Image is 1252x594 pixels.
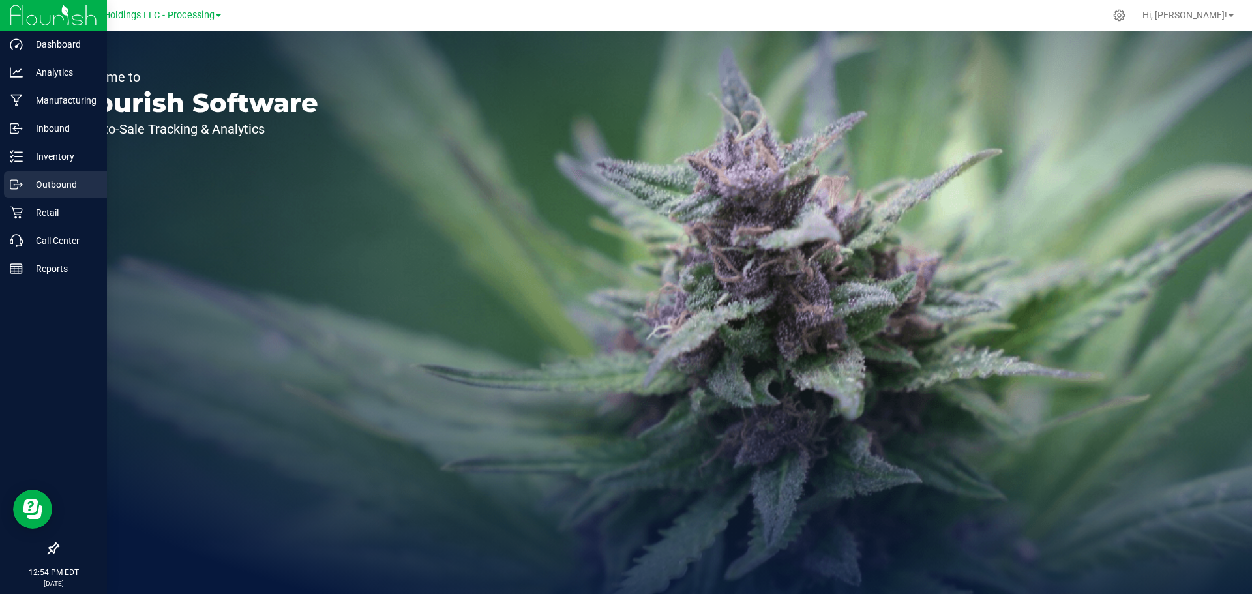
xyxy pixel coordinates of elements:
[10,262,23,275] inline-svg: Reports
[23,37,101,52] p: Dashboard
[70,90,318,116] p: Flourish Software
[70,123,318,136] p: Seed-to-Sale Tracking & Analytics
[10,66,23,79] inline-svg: Analytics
[1142,10,1227,20] span: Hi, [PERSON_NAME]!
[23,65,101,80] p: Analytics
[23,205,101,220] p: Retail
[23,177,101,192] p: Outbound
[1111,9,1127,22] div: Manage settings
[23,93,101,108] p: Manufacturing
[70,70,318,83] p: Welcome to
[23,149,101,164] p: Inventory
[10,234,23,247] inline-svg: Call Center
[10,178,23,191] inline-svg: Outbound
[10,150,23,163] inline-svg: Inventory
[6,567,101,578] p: 12:54 PM EDT
[10,122,23,135] inline-svg: Inbound
[10,94,23,107] inline-svg: Manufacturing
[13,490,52,529] iframe: Resource center
[10,38,23,51] inline-svg: Dashboard
[23,121,101,136] p: Inbound
[10,206,23,219] inline-svg: Retail
[23,261,101,276] p: Reports
[23,233,101,248] p: Call Center
[45,10,215,21] span: Riviera Creek Holdings LLC - Processing
[6,578,101,588] p: [DATE]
